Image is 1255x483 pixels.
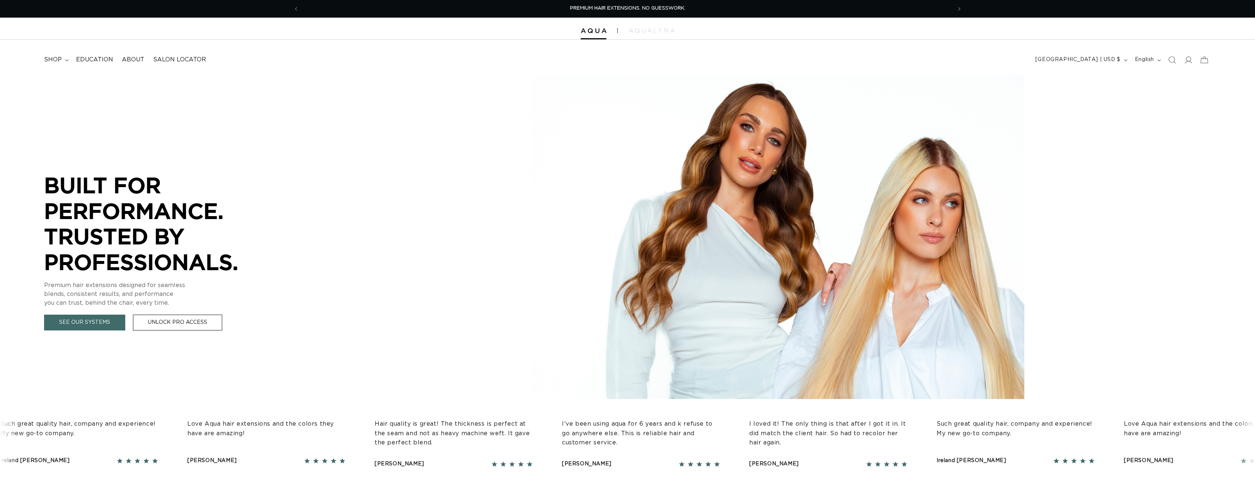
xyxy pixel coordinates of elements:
[562,419,720,448] p: I’ve been using aqua for 6 years and k refuse to go anywhere else. This is reliable hair and cust...
[749,419,907,448] p: I loved it! The only thing is that after I got it in. It did match the client hair. So had to rec...
[187,419,345,438] p: Love Aqua hair extensions and the colors they have are amazing!
[1164,52,1180,68] summary: Search
[937,419,1094,438] p: Such great quality hair, company and experience! My new go-to company.
[951,2,967,16] button: Next announcement
[1135,56,1154,64] span: English
[1031,53,1130,67] button: [GEOGRAPHIC_DATA] | USD $
[118,51,149,68] a: About
[749,459,799,469] div: [PERSON_NAME]
[40,51,72,68] summary: shop
[44,172,264,275] p: BUILT FOR PERFORMANCE. TRUSTED BY PROFESSIONALS.
[76,56,113,64] span: Education
[562,459,612,469] div: [PERSON_NAME]
[1035,56,1121,64] span: [GEOGRAPHIC_DATA] | USD $
[581,28,606,33] img: Aqua Hair Extensions
[1124,456,1173,465] div: [PERSON_NAME]
[375,419,533,448] p: Hair quality is great! The thickness is perfect at the seam and not as heavy machine weft. It gav...
[629,28,675,33] img: aqualyna.com
[133,315,222,330] a: Unlock Pro Access
[153,56,206,64] span: Salon Locator
[1130,53,1164,67] button: English
[44,56,62,64] span: shop
[44,315,125,330] a: See Our Systems
[937,456,1006,465] div: Ireland [PERSON_NAME]
[288,2,304,16] button: Previous announcement
[187,456,237,465] div: [PERSON_NAME]
[44,281,264,307] p: Premium hair extensions designed for seamless blends, consistent results, and performance you can...
[122,56,144,64] span: About
[149,51,210,68] a: Salon Locator
[72,51,118,68] a: Education
[570,6,685,11] span: PREMIUM HAIR EXTENSIONS. NO GUESSWORK.
[375,459,424,469] div: [PERSON_NAME]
